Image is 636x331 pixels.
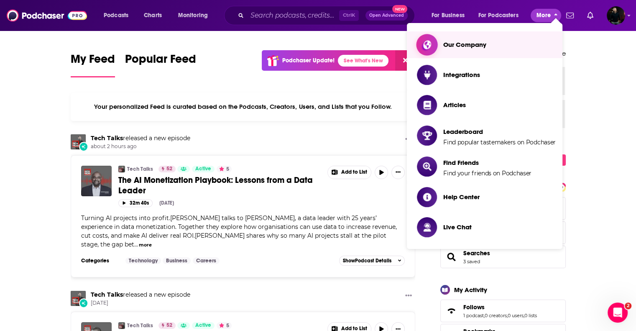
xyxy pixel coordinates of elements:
button: 32m 40s [118,199,153,207]
button: 5 [217,166,232,172]
span: 52 [166,321,172,330]
span: Active [195,321,211,330]
span: Turning AI projects into profit.[PERSON_NAME] talks to [PERSON_NAME], a data leader with 25 years... [81,214,397,248]
a: 1 podcast [463,313,484,318]
a: Follows [443,305,460,317]
span: Ctrl K [339,10,359,21]
div: New Episode [79,298,88,308]
a: Charts [138,9,167,22]
button: open menu [426,9,475,22]
span: Live Chat [443,223,472,231]
span: Add to List [341,169,367,175]
a: My Feed [71,52,115,77]
button: close menu [531,9,561,22]
img: Podchaser - Follow, Share and Rate Podcasts [7,8,87,23]
a: Searches [443,251,460,263]
a: 52 [158,322,176,329]
iframe: Intercom live chat [608,303,628,323]
a: 3 saved [463,259,480,264]
span: Find Friends [443,159,531,167]
button: Show More Button [391,166,405,179]
button: Open AdvancedNew [365,10,408,21]
a: Show notifications dropdown [563,8,577,23]
button: open menu [473,9,531,22]
p: Podchaser Update! [282,57,335,64]
span: Open Advanced [369,13,404,18]
div: [DATE] [159,200,174,206]
span: Logged in as davidajsavage [607,6,625,25]
span: More [536,10,551,21]
span: about 2 hours ago [91,143,190,150]
a: See What's New [338,55,388,67]
button: open menu [98,9,139,22]
button: Show More Button [402,291,415,301]
span: 52 [166,165,172,173]
span: Find popular tastemakers on Podchaser [443,139,556,146]
input: Search podcasts, credits, & more... [247,9,339,22]
a: Show notifications dropdown [584,8,597,23]
span: The AI Monetization Playbook: Lessons from a Data Leader [118,175,313,196]
a: Tech Talks [91,291,123,298]
span: My Feed [71,52,115,71]
a: The AI Monetization Playbook: Lessons from a Data Leader [118,175,322,196]
img: Tech Talks [71,134,86,149]
h3: released a new episode [91,291,190,299]
span: Active [195,165,211,173]
span: Leaderboard [443,128,556,136]
span: 2 [625,303,631,309]
a: Follows [463,303,537,311]
div: Search podcasts, credits, & more... [232,6,423,25]
a: Popular Feed [125,52,196,77]
span: Monitoring [178,10,208,21]
a: Active [192,322,215,329]
span: Articles [443,101,466,109]
img: Tech Talks [71,291,86,306]
a: 52 [158,166,176,172]
span: Find your friends on Podchaser [443,169,531,177]
h3: Categories [81,257,119,264]
span: Popular Feed [125,52,196,71]
a: Tech Talks [127,166,153,172]
img: The AI Monetization Playbook: Lessons from a Data Leader [81,166,112,196]
img: Tech Talks [118,166,125,172]
button: more [139,241,152,249]
h3: released a new episode [91,134,190,142]
span: Follows [463,303,485,311]
span: Our Company [443,41,486,49]
a: Technology [125,257,161,264]
button: Show profile menu [607,6,625,25]
span: For Podcasters [478,10,519,21]
img: Tech Talks [118,322,125,329]
a: 0 users [508,313,524,318]
span: Searches [440,246,566,268]
span: , [524,313,524,318]
div: New Episode [79,142,88,151]
a: Tech Talks [91,134,123,142]
a: Tech Talks [127,322,153,329]
button: ShowPodcast Details [339,256,405,266]
button: open menu [172,9,219,22]
a: Active [192,166,215,172]
span: Integrations [443,71,480,79]
span: Show Podcast Details [343,258,391,264]
span: ... [134,241,138,248]
span: Charts [144,10,162,21]
button: 5 [217,322,232,329]
div: Your personalized Feed is curated based on the Podcasts, Creators, Users, and Lists that you Follow. [71,92,416,121]
span: Help Center [443,193,480,201]
a: Business [163,257,191,264]
a: Careers [193,257,220,264]
img: User Profile [607,6,625,25]
span: Follows [440,300,566,322]
button: Show More Button [328,166,371,179]
span: For Business [432,10,465,21]
a: 0 creators [485,313,507,318]
span: New [392,5,407,13]
div: My Activity [454,286,487,294]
